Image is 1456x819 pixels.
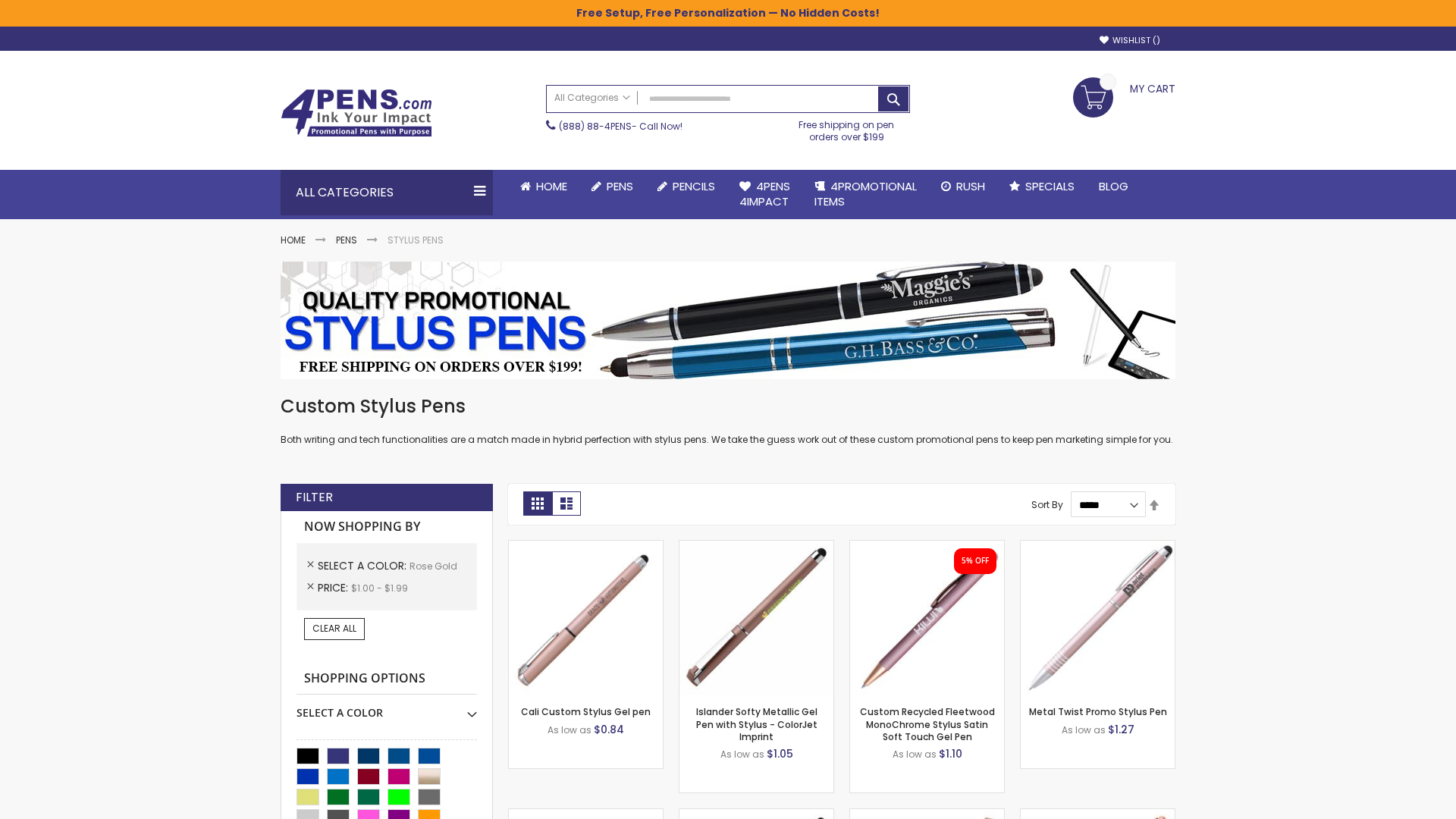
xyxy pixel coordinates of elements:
[850,540,1004,553] a: Custom Recycled Fleetwood MonoChrome Stylus Satin Soft Touch Gel Pen-Rose Gold
[297,695,477,720] div: Select A Color
[297,663,477,695] strong: Shopping Options
[318,580,351,595] span: Price
[536,178,567,194] span: Home
[962,556,989,566] div: 5% OFF
[679,541,833,695] img: Islander Softy Metallic Gel Pen with Stylus - ColorJet Imprint-Rose Gold
[281,394,1175,419] h1: Custom Stylus Pens
[281,170,493,215] div: All Categories
[521,705,651,718] a: Cali Custom Stylus Gel pen
[296,489,333,506] strong: Filter
[318,558,409,573] span: Select A Color
[727,170,802,219] a: 4Pens4impact
[739,178,790,209] span: 4Pens 4impact
[559,120,682,133] span: - Call Now!
[860,705,995,742] a: Custom Recycled Fleetwood MonoChrome Stylus Satin Soft Touch Gel Pen
[1021,540,1175,553] a: Metal Twist Promo Stylus Pen-Rose gold
[409,560,457,573] span: Rose Gold
[297,511,477,543] strong: Now Shopping by
[607,178,633,194] span: Pens
[802,170,929,219] a: 4PROMOTIONALITEMS
[281,394,1175,447] div: Both writing and tech functionalities are a match made in hybrid perfection with stylus pens. We ...
[1031,498,1063,511] label: Sort By
[336,234,357,246] a: Pens
[281,234,306,246] a: Home
[1029,705,1167,718] a: Metal Twist Promo Stylus Pen
[956,178,985,194] span: Rush
[304,618,365,639] a: Clear All
[1100,35,1160,46] a: Wishlist
[548,723,591,736] span: As low as
[1062,723,1106,736] span: As low as
[1108,722,1134,737] span: $1.27
[388,234,444,246] strong: Stylus Pens
[645,170,727,203] a: Pencils
[579,170,645,203] a: Pens
[767,746,793,761] span: $1.05
[554,92,630,104] span: All Categories
[783,113,911,143] div: Free shipping on pen orders over $199
[997,170,1087,203] a: Specials
[312,622,356,635] span: Clear All
[893,748,937,761] span: As low as
[351,582,408,595] span: $1.00 - $1.99
[509,540,663,553] a: Cali Custom Stylus Gel pen-Rose Gold
[814,178,917,209] span: 4PROMOTIONAL ITEMS
[1087,170,1141,203] a: Blog
[929,170,997,203] a: Rush
[547,86,638,111] a: All Categories
[679,540,833,553] a: Islander Softy Metallic Gel Pen with Stylus - ColorJet Imprint-Rose Gold
[720,748,764,761] span: As low as
[281,262,1175,379] img: Stylus Pens
[696,705,817,742] a: Islander Softy Metallic Gel Pen with Stylus - ColorJet Imprint
[509,541,663,695] img: Cali Custom Stylus Gel pen-Rose Gold
[673,178,715,194] span: Pencils
[523,491,552,516] strong: Grid
[1025,178,1075,194] span: Specials
[1021,541,1175,695] img: Metal Twist Promo Stylus Pen-Rose gold
[939,746,962,761] span: $1.10
[1099,178,1128,194] span: Blog
[594,722,624,737] span: $0.84
[508,170,579,203] a: Home
[281,89,432,137] img: 4Pens Custom Pens and Promotional Products
[559,120,632,133] a: (888) 88-4PENS
[850,541,1004,695] img: Custom Recycled Fleetwood MonoChrome Stylus Satin Soft Touch Gel Pen-Rose Gold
